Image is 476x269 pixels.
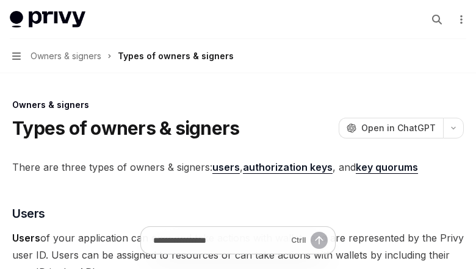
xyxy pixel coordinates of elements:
[212,161,240,173] strong: users
[12,159,464,176] span: There are three types of owners & signers: , , and
[243,161,333,174] a: authorization keys
[118,49,234,63] div: Types of owners & signers
[356,161,418,174] a: key quorums
[31,49,101,63] span: Owners & signers
[12,117,239,139] h1: Types of owners & signers
[311,232,328,249] button: Send message
[427,10,447,29] button: Open search
[454,11,466,28] button: More actions
[153,227,286,254] input: Ask a question...
[361,122,436,134] span: Open in ChatGPT
[12,205,45,222] span: Users
[12,99,464,111] div: Owners & signers
[356,161,418,173] strong: key quorums
[339,118,443,138] button: Open in ChatGPT
[212,161,240,174] a: users
[10,11,85,28] img: light logo
[243,161,333,173] strong: authorization keys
